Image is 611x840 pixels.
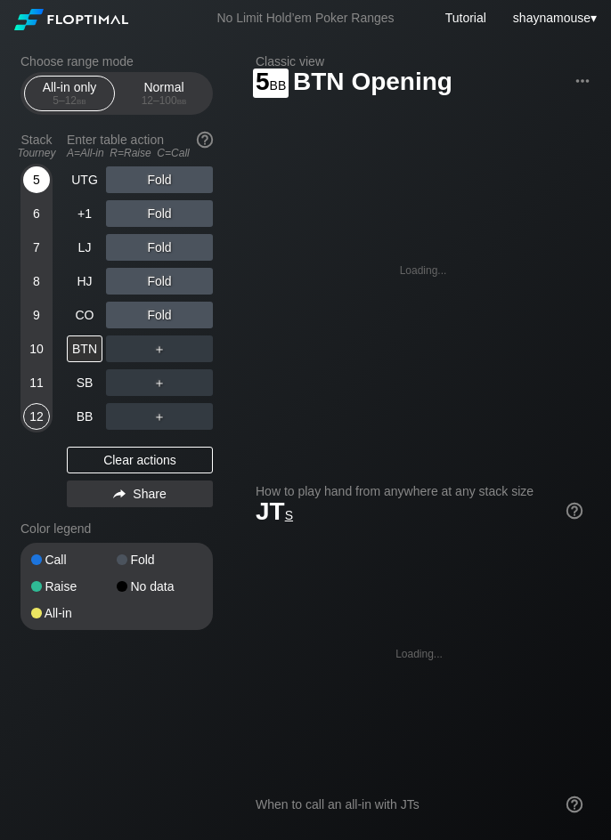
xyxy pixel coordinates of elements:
div: Enter table action [67,125,213,166]
div: No Limit Hold’em Poker Ranges [190,11,420,29]
div: Fold [106,200,213,227]
div: HJ [67,268,102,295]
div: UTG [67,166,102,193]
h2: How to play hand from anywhere at any stack size [256,484,582,498]
span: shaynamouse [513,11,591,25]
div: 8 [23,268,50,295]
div: Tourney [13,147,60,159]
div: +1 [67,200,102,227]
div: Loading... [395,648,443,660]
h2: Classic view [256,54,591,69]
span: bb [177,94,187,107]
div: LJ [67,234,102,261]
div: ＋ [106,403,213,430]
div: 9 [23,302,50,328]
span: 5 [253,69,289,98]
div: SB [67,369,102,396]
div: 12 – 100 [126,94,201,107]
div: Fold [106,166,213,193]
div: Call [31,553,117,566]
div: All-in only [29,77,110,110]
div: 5 [23,166,50,193]
img: help.32db89a4.svg [565,501,584,521]
div: Normal [123,77,205,110]
img: help.32db89a4.svg [195,130,215,149]
div: CO [67,302,102,328]
div: Fold [106,234,213,261]
div: Share [67,481,213,507]
a: Tutorial [445,11,486,25]
div: Clear actions [67,447,213,473]
img: share.864f2f62.svg [113,489,126,499]
div: Color legend [20,514,213,543]
div: ＋ [106,335,213,362]
span: bb [270,74,287,93]
div: A=All-in R=Raise C=Call [67,147,213,159]
img: Floptimal logo [14,9,128,30]
div: No data [117,580,202,593]
span: BTN Opening [290,69,455,98]
div: ＋ [106,369,213,396]
div: 11 [23,369,50,396]
div: When to call an all-in with JTs [256,797,582,812]
div: 6 [23,200,50,227]
div: Stack [13,125,60,166]
img: help.32db89a4.svg [565,795,584,814]
div: ▾ [509,8,599,28]
span: s [285,504,293,523]
div: All-in [31,607,117,619]
div: Loading... [400,264,447,277]
span: bb [77,94,86,107]
div: 10 [23,335,50,362]
img: ellipsis.fd386fe8.svg [573,71,592,91]
div: BTN [67,335,102,362]
div: Fold [106,302,213,328]
h2: Choose range mode [20,54,213,69]
div: 12 [23,403,50,430]
div: Raise [31,580,117,593]
div: 7 [23,234,50,261]
div: Fold [106,268,213,295]
div: BB [67,403,102,430]
div: Fold [117,553,202,566]
div: 5 – 12 [32,94,107,107]
span: JT [256,497,293,525]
